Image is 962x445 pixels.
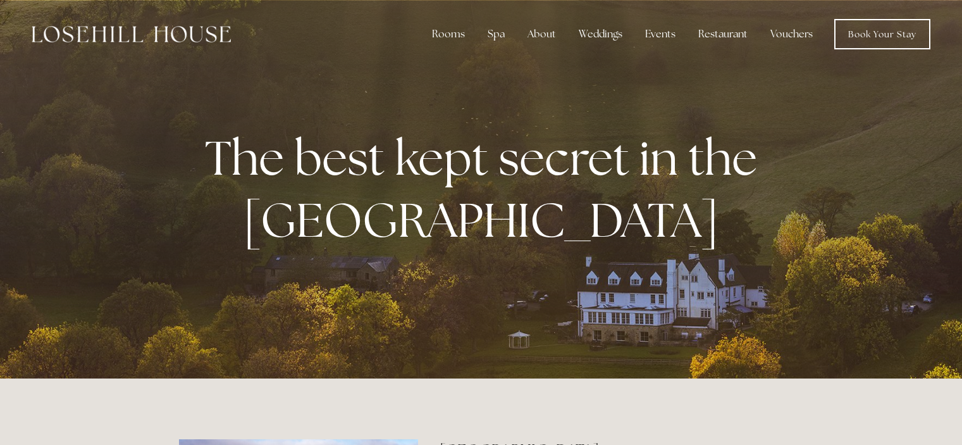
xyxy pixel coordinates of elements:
[834,19,930,49] a: Book Your Stay
[517,22,566,47] div: About
[478,22,515,47] div: Spa
[760,22,823,47] a: Vouchers
[569,22,632,47] div: Weddings
[32,26,231,42] img: Losehill House
[635,22,686,47] div: Events
[422,22,475,47] div: Rooms
[205,127,767,251] strong: The best kept secret in the [GEOGRAPHIC_DATA]
[688,22,758,47] div: Restaurant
